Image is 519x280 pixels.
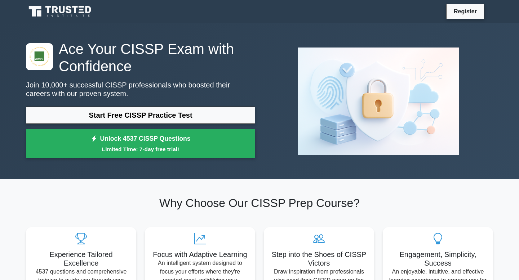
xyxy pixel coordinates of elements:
[449,7,481,16] a: Register
[292,42,465,161] img: CISSP Preview
[32,250,130,267] h5: Experience Tailored Excellence
[389,250,487,267] h5: Engagement, Simplicity, Success
[35,145,246,153] small: Limited Time: 7-day free trial!
[26,81,255,98] p: Join 10,000+ successful CISSP professionals who boosted their careers with our proven system.
[26,40,255,75] h1: Ace Your CISSP Exam with Confidence
[26,129,255,158] a: Unlock 4537 CISSP QuestionsLimited Time: 7-day free trial!
[26,107,255,124] a: Start Free CISSP Practice Test
[151,250,249,259] h5: Focus with Adaptive Learning
[26,196,493,210] h2: Why Choose Our CISSP Prep Course?
[270,250,368,267] h5: Step into the Shoes of CISSP Victors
